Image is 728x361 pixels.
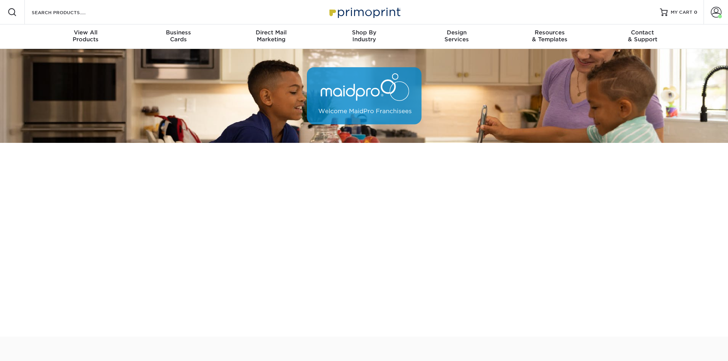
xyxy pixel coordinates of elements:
[318,29,410,43] div: Industry
[39,24,132,49] a: View AllProducts
[225,29,318,43] div: Marketing
[132,29,225,43] div: Cards
[225,24,318,49] a: Direct MailMarketing
[503,24,596,49] a: Resources& Templates
[410,29,503,43] div: Services
[410,24,503,49] a: DesignServices
[503,29,596,36] span: Resources
[596,24,689,49] a: Contact& Support
[39,29,132,43] div: Products
[503,29,596,43] div: & Templates
[225,29,318,36] span: Direct Mail
[318,29,410,36] span: Shop By
[31,8,105,17] input: SEARCH PRODUCTS.....
[596,29,689,43] div: & Support
[326,4,402,20] img: Primoprint
[132,24,225,49] a: BusinessCards
[694,10,697,15] span: 0
[132,29,225,36] span: Business
[318,24,410,49] a: Shop ByIndustry
[410,29,503,36] span: Design
[39,29,132,36] span: View All
[596,29,689,36] span: Contact
[307,67,422,125] img: MaidPro
[671,9,692,16] span: MY CART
